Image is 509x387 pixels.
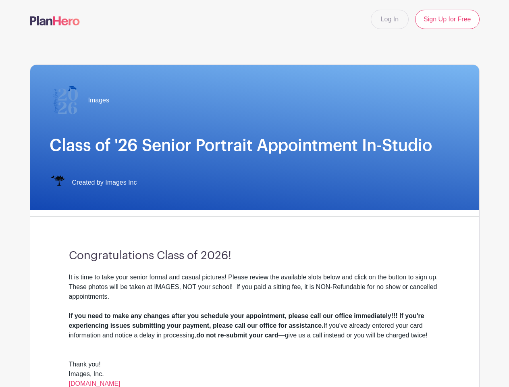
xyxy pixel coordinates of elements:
[88,96,109,105] span: Images
[30,16,80,25] img: logo-507f7623f17ff9eddc593b1ce0a138ce2505c220e1c5a4e2b4648c50719b7d32.svg
[69,380,120,387] a: [DOMAIN_NAME]
[50,175,66,191] img: IMAGES%20logo%20transparenT%20PNG%20s.png
[371,10,409,29] a: Log In
[69,360,440,369] div: Thank you!
[69,311,440,340] div: If you've already entered your card information and notice a delay in processing, —give us a call...
[415,10,479,29] a: Sign Up for Free
[72,178,137,187] span: Created by Images Inc
[196,332,278,339] strong: do not re-submit your card
[50,84,82,117] img: 2026%20logo%20(2).png
[69,273,440,302] div: It is time to take your senior formal and casual pictures! Please review the available slots belo...
[69,312,424,329] strong: If you need to make any changes after you schedule your appointment, please call our office immed...
[50,136,460,155] h1: Class of '26 Senior Portrait Appointment In-Studio
[69,249,440,263] h3: Congratulations Class of 2026!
